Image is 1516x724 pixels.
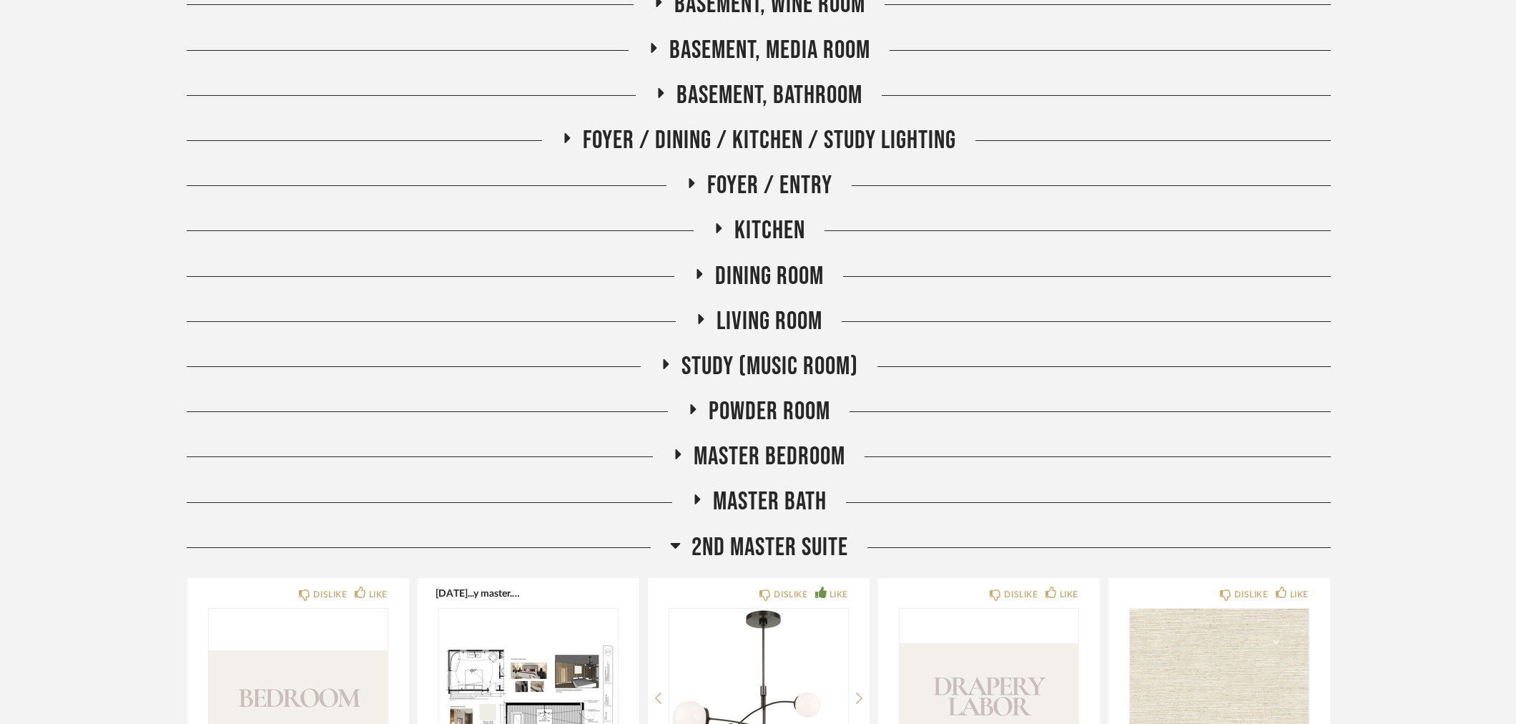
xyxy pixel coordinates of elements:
span: Foyer / Entry [707,170,832,201]
span: Master Bath [713,486,827,517]
span: Powder Room [709,396,830,427]
div: DISLIKE [313,587,347,602]
button: [DATE]...y master.pdf [435,587,525,599]
div: LIKE [1290,587,1309,602]
div: DISLIKE [1234,587,1268,602]
div: LIKE [369,587,388,602]
span: Master Bedroom [694,441,845,472]
span: Foyer / Dining / Kitchen / Study Lighting [583,125,956,156]
span: 2nd Master Suite [691,532,848,563]
span: Basement, Bathroom [676,80,862,111]
div: DISLIKE [1004,587,1038,602]
span: Study (Music Room) [681,351,858,382]
div: LIKE [1060,587,1078,602]
div: LIKE [830,587,848,602]
span: Dining Room [715,261,824,292]
span: Kitchen [734,215,805,246]
span: Basement, Media Room [669,35,870,66]
div: DISLIKE [774,587,807,602]
span: Living Room [717,306,822,337]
